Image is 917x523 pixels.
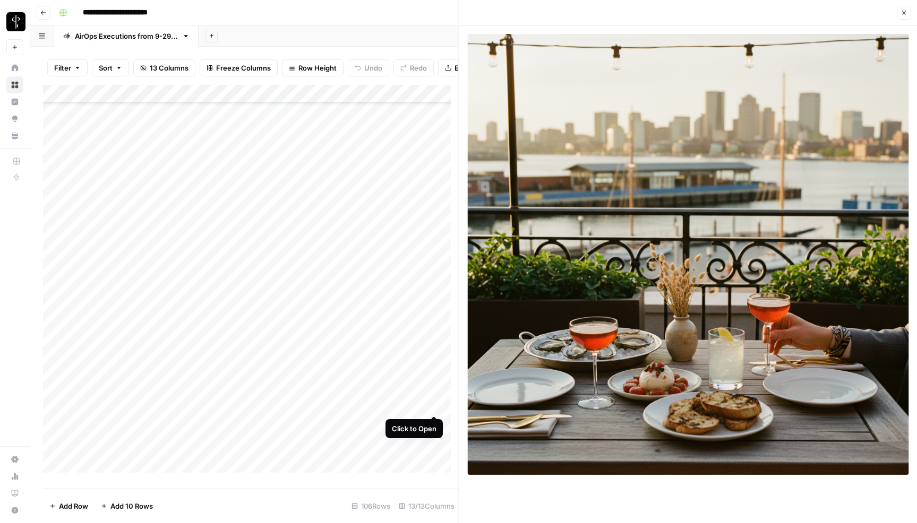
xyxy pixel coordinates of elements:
[6,502,23,519] button: Help + Support
[410,63,427,73] span: Redo
[6,76,23,93] a: Browse
[200,59,278,76] button: Freeze Columns
[110,501,153,511] span: Add 10 Rows
[95,498,159,515] button: Add 10 Rows
[393,59,434,76] button: Redo
[392,423,436,434] div: Click to Open
[150,63,188,73] span: 13 Columns
[6,110,23,127] a: Opportunities
[438,59,499,76] button: Export CSV
[43,498,95,515] button: Add Row
[216,63,271,73] span: Freeze Columns
[364,63,382,73] span: Undo
[75,31,178,41] div: AirOps Executions from [DATE]
[347,498,395,515] div: 106 Rows
[282,59,344,76] button: Row Height
[6,8,23,35] button: Workspace: LP Production Workloads
[47,59,88,76] button: Filter
[298,63,337,73] span: Row Height
[6,451,23,468] a: Settings
[54,63,71,73] span: Filter
[6,93,23,110] a: Insights
[348,59,389,76] button: Undo
[92,59,129,76] button: Sort
[99,63,113,73] span: Sort
[6,485,23,502] a: Learning Hub
[133,59,195,76] button: 13 Columns
[395,498,459,515] div: 13/13 Columns
[6,59,23,76] a: Home
[59,501,88,511] span: Add Row
[6,12,25,31] img: LP Production Workloads Logo
[6,127,23,144] a: Your Data
[468,34,909,475] img: Row/Cell
[6,468,23,485] a: Usage
[54,25,199,47] a: AirOps Executions from [DATE]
